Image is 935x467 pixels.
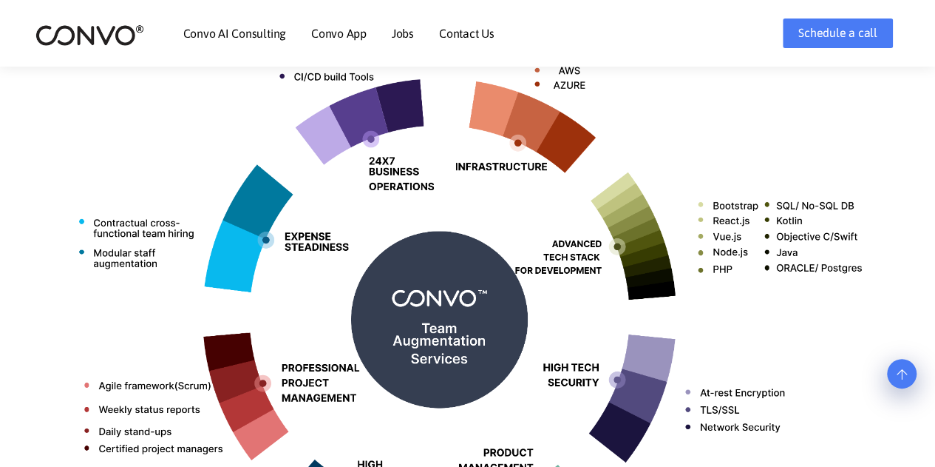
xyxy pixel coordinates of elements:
[783,19,892,48] a: Schedule a call
[35,24,144,47] img: logo_2.png
[311,27,367,39] a: Convo App
[392,27,414,39] a: Jobs
[183,27,286,39] a: Convo AI Consulting
[439,27,494,39] a: Contact Us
